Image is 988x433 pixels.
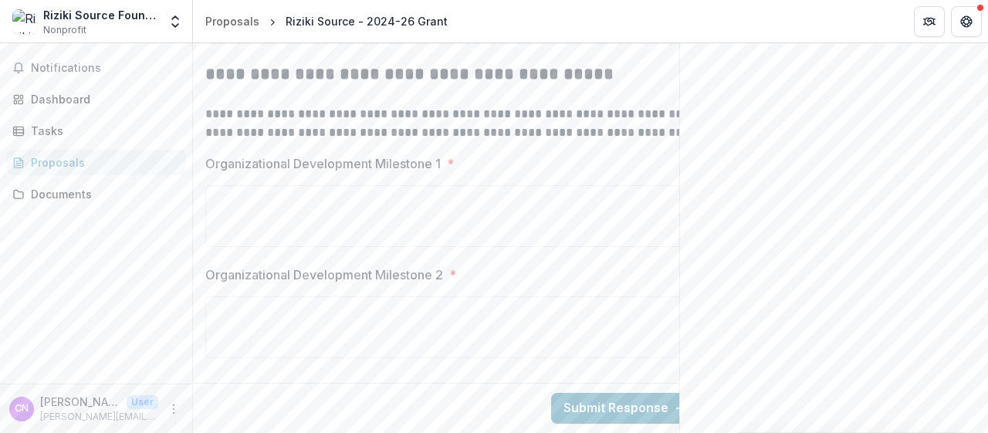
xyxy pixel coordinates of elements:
div: Riziki Source Foundation [43,7,158,23]
div: Documents [31,186,174,202]
button: Get Help [951,6,982,37]
p: Organizational Development Milestone 2 [205,266,443,284]
span: Notifications [31,62,180,75]
p: [PERSON_NAME][EMAIL_ADDRESS][DOMAIN_NAME] [40,410,158,424]
span: Nonprofit [43,23,86,37]
a: Documents [6,181,186,207]
a: Proposals [6,150,186,175]
nav: breadcrumb [199,10,454,32]
a: Tasks [6,118,186,144]
div: Proposals [31,154,174,171]
button: More [164,400,183,418]
button: Notifications [6,56,186,80]
button: Open entity switcher [164,6,186,37]
div: Riziki Source - 2024-26 Grant [286,13,448,29]
img: Riziki Source Foundation [12,9,37,34]
div: Dashboard [31,91,174,107]
button: Submit Response [551,393,699,424]
div: Christabel Nafuna [15,404,29,414]
a: Proposals [199,10,266,32]
p: [PERSON_NAME] [40,394,120,410]
div: Tasks [31,123,174,139]
a: Dashboard [6,86,186,112]
div: Proposals [205,13,259,29]
p: User [127,395,158,409]
p: Organizational Development Milestone 1 [205,154,441,173]
button: Partners [914,6,945,37]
